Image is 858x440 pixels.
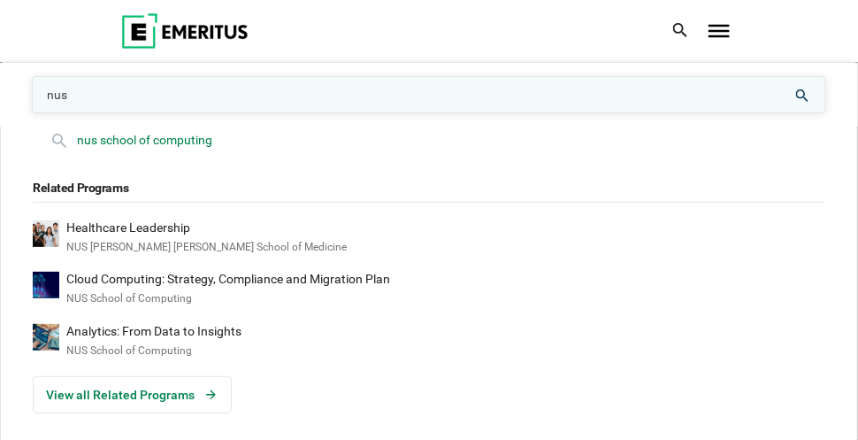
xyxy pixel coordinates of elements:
[709,25,730,37] button: Toggle Menu
[33,220,59,247] img: Healthcare Leadership
[33,272,59,298] img: Cloud Computing: Strategy, Compliance and Migration Plan
[66,220,347,235] p: Healthcare Leadership
[66,291,390,306] p: NUS School of Computing
[32,76,826,113] input: woocommerce-product-search-field-0
[66,344,241,359] p: NUS School of Computing
[66,240,347,255] p: NUS [PERSON_NAME] [PERSON_NAME] School of Medicine
[66,272,390,287] p: Cloud Computing: Strategy, Compliance and Migration Plan
[66,324,241,339] p: Analytics: From Data to Insights
[33,220,825,255] a: Healthcare LeadershipNUS [PERSON_NAME] [PERSON_NAME] School of Medicine
[33,130,825,150] div: nus school of computing
[33,272,825,306] a: Cloud Computing: Strategy, Compliance and Migration PlanNUS School of Computing
[33,171,825,203] h5: Related Programs
[33,376,232,413] a: View all Related Programs
[33,324,825,359] a: Analytics: From Data to InsightsNUS School of Computing
[33,324,59,351] img: Analytics: From Data to Insights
